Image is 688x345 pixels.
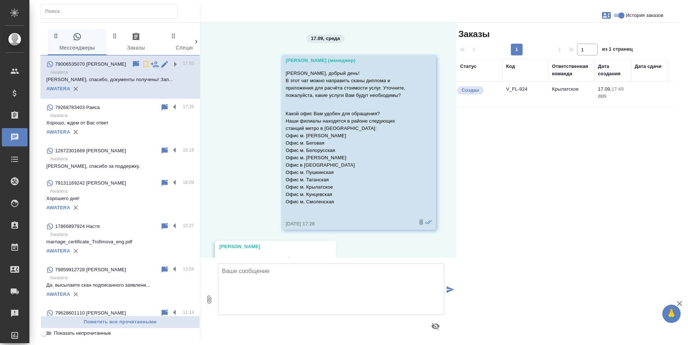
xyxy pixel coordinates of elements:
[160,265,169,274] div: Пометить непрочитанным
[55,266,126,273] p: 79859912728 [PERSON_NAME]
[548,82,594,108] td: Крылатское
[70,83,81,94] button: Удалить привязку
[160,222,169,231] div: Пометить непрочитанным
[40,261,200,304] div: 79859912728 [PERSON_NAME]13:04AwateraДа, высылаете скан подписанного заявлени...AWATERA
[40,55,200,99] div: 79006535070 [PERSON_NAME]17:55Awatera[PERSON_NAME], спасибо, документы получены! Зап...AWATERA
[50,231,194,238] p: Awatera
[111,32,161,52] span: Заказы
[635,63,662,70] div: Дата сдачи
[40,99,200,142] div: 79268783403 Раиса17:25AwateraХорошо, ждем от Вас ответAWATERA
[286,57,410,64] div: [PERSON_NAME] (менеджер)
[286,110,410,206] p: Какой офис Вам удобен для обращения? Наши филиалы находятся в районе следующих станций метро в [G...
[227,256,310,263] p: [PERSON_NAME] диплом бак (2).pdf
[141,60,150,69] svg: Подписаться
[46,119,194,127] p: Хорошо, ждем от Вас ответ
[460,63,477,70] div: Статус
[46,282,194,289] p: Да, высылаете скан подписанного заявлени...
[132,60,140,69] div: Пометить непрочитанным
[286,220,410,228] div: [DATE] 17:28
[50,274,194,282] p: Awatera
[183,60,194,67] p: 17:55
[598,63,627,77] div: Дата создания
[52,32,102,52] span: Мессенджеры
[46,205,70,210] a: AWATERA
[111,32,118,39] svg: Зажми и перетащи, чтобы поменять порядок вкладок
[183,309,194,316] p: 11:14
[70,202,81,213] button: Удалить привязку
[46,291,70,297] a: AWATERA
[46,129,70,135] a: AWATERA
[311,35,340,42] p: 17.09, среда
[46,86,70,91] a: AWATERA
[55,61,126,68] p: 79006535070 [PERSON_NAME]
[46,248,70,254] a: AWATERA
[183,222,194,229] p: 15:27
[40,316,200,328] button: Пометить все прочитанными
[219,243,310,250] div: [PERSON_NAME]
[219,254,310,274] a: [PERSON_NAME] диплом бак (2).pdf
[46,195,194,202] p: Хорошего дня!
[160,60,169,69] div: Редактировать контакт
[160,179,169,188] div: Пометить непрочитанным
[612,86,624,92] p: 17:49
[665,306,678,322] span: 🙏
[55,179,126,187] p: 79131169242 [PERSON_NAME]
[602,45,633,55] span: из 1 страниц
[598,93,627,100] p: 2025
[170,32,220,52] span: Спецификации
[50,188,194,195] p: Awatera
[55,223,100,230] p: 17866897924 Настя
[50,155,194,163] p: Awatera
[55,104,100,111] p: 79268783403 Раиса
[45,6,177,17] input: Поиск
[50,69,194,76] p: Awatera
[70,289,81,300] button: Удалить привязку
[552,63,591,77] div: Ответственная команда
[40,218,200,261] div: 17866897924 Настя15:27Awateramarriage_certificate_Trofimova_eng.pdfAWATERA
[46,238,194,246] p: marriage_certificate_Trofimova_eng.pdf
[626,12,663,19] span: История заказов
[598,86,612,92] p: 17.09,
[40,142,200,174] div: 12672301669 [PERSON_NAME]16:18Awatera[PERSON_NAME], спасибо за поддержку.
[160,309,169,317] div: Пометить непрочитанным
[70,127,81,138] button: Удалить привязку
[598,7,615,24] button: Заявки
[54,330,111,337] span: Показать непрочитанные
[427,317,444,335] button: Предпросмотр
[40,174,200,218] div: 79131169242 [PERSON_NAME]16:09AwateraХорошего дня!AWATERA
[46,163,194,170] p: [PERSON_NAME], спасибо за поддержку.
[44,318,196,326] span: Пометить все прочитанными
[160,146,169,155] div: Пометить непрочитанным
[183,146,194,154] p: 16:18
[50,112,194,119] p: Awatera
[55,147,126,155] p: 12672301669 [PERSON_NAME]
[286,70,410,99] p: [PERSON_NAME], добрый день! В этот чат можно направить сканы диплома и приложения для расчёта сто...
[506,63,515,70] div: Код
[456,86,499,95] div: Выставляется автоматически при создании заказа
[46,76,194,83] p: [PERSON_NAME], спасибо, документы получены! Зап...
[462,87,479,94] p: Создан
[456,28,490,40] span: Заказы
[183,265,194,273] p: 13:04
[502,82,548,108] td: V_FL-924
[150,60,159,69] div: Подписать на чат другого
[170,32,177,39] svg: Зажми и перетащи, чтобы поменять порядок вкладок
[183,103,194,110] p: 17:25
[55,309,126,317] p: 79628601110 [PERSON_NAME]
[662,305,681,323] button: 🙏
[183,179,194,186] p: 16:09
[70,246,81,257] button: Удалить привязку
[53,32,60,39] svg: Зажми и перетащи, чтобы поменять порядок вкладок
